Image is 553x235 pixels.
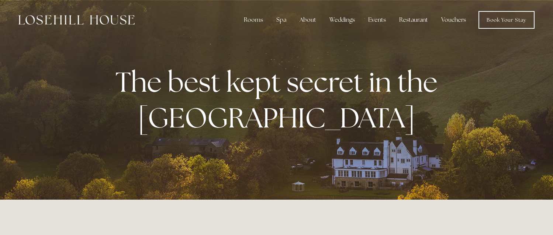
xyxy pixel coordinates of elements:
div: Spa [270,13,292,27]
div: Restaurant [393,13,434,27]
img: Losehill House [18,15,135,25]
div: Events [362,13,392,27]
div: Weddings [324,13,361,27]
a: Vouchers [435,13,472,27]
a: Book Your Stay [478,11,535,29]
strong: The best kept secret in the [GEOGRAPHIC_DATA] [115,64,443,136]
div: About [294,13,322,27]
div: Rooms [238,13,269,27]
